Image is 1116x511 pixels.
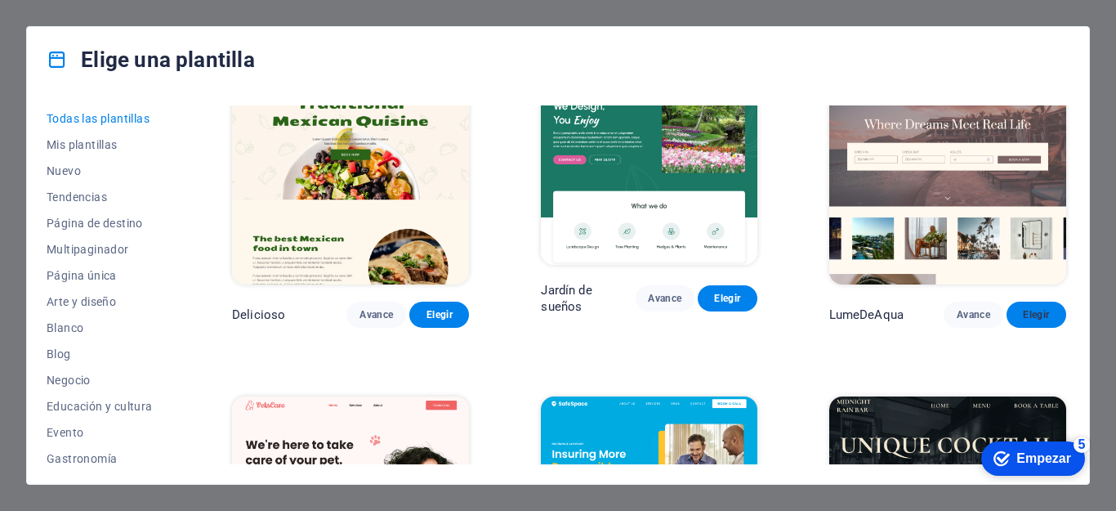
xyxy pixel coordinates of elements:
font: Negocio [47,374,91,387]
button: Blog [47,341,160,367]
font: Página única [47,269,117,282]
button: Avance [636,285,694,312]
font: Elige una plantilla [81,47,255,72]
button: Gastronomía [47,446,160,472]
button: Negocio [47,367,160,393]
div: Empezar Quedan 5 elementos, 0 % completado [8,8,112,43]
button: Avance [944,302,1003,328]
button: Elegir [698,285,757,312]
font: Avance [359,309,393,320]
button: Página única [47,262,160,289]
font: Gastronomía [47,452,117,465]
font: Avance [957,309,990,320]
font: Tendencias [47,191,107,204]
font: Nuevo [47,164,81,177]
button: Elegir [1007,302,1066,328]
font: Blog [47,347,71,361]
font: Jardín de sueños [541,283,591,314]
font: Todas las plantillas [47,112,150,125]
img: Jardín de sueños [541,66,757,265]
font: Multipaginador [47,243,129,256]
button: Avance [346,302,406,328]
font: Arte y diseño [47,295,116,308]
img: Delicioso [232,66,469,285]
button: Todas las plantillas [47,105,160,132]
button: Multipaginador [47,236,160,262]
img: LumeDeAqua [829,66,1066,285]
button: Blanco [47,315,160,341]
button: Educación y cultura [47,393,160,419]
font: Elegir [714,293,740,304]
font: Avance [648,293,681,304]
button: Tendencias [47,184,160,210]
font: Empezar [43,18,98,32]
button: Página de destino [47,210,160,236]
font: Evento [47,426,83,439]
font: Elegir [1023,309,1049,320]
button: Elegir [409,302,469,328]
font: Mis plantillas [47,138,118,151]
button: Evento [47,419,160,446]
font: Página de destino [47,217,143,230]
font: LumeDeAqua [829,307,904,322]
font: Blanco [47,321,83,334]
button: Nuevo [47,158,160,184]
font: Educación y cultura [47,400,153,413]
font: Elegir [426,309,453,320]
button: Arte y diseño [47,289,160,315]
font: 5 [105,4,113,18]
font: Delicioso [232,307,285,322]
button: Mis plantillas [47,132,160,158]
